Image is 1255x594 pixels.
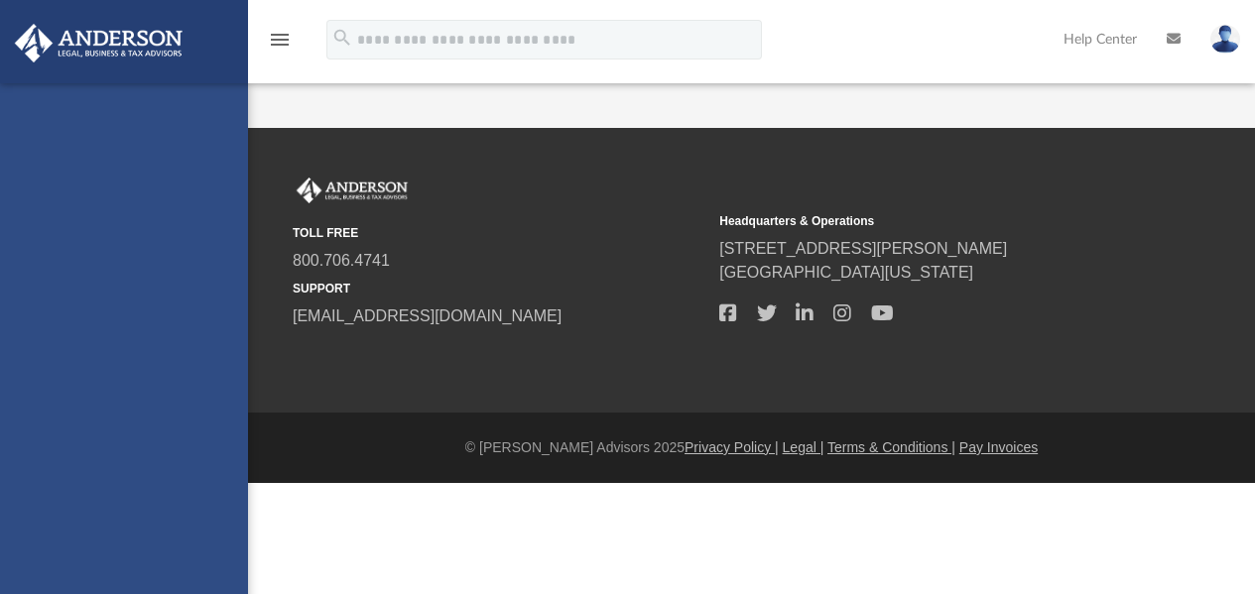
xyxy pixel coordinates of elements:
small: TOLL FREE [293,224,705,242]
a: [EMAIL_ADDRESS][DOMAIN_NAME] [293,307,562,324]
a: 800.706.4741 [293,252,390,269]
a: menu [268,38,292,52]
div: © [PERSON_NAME] Advisors 2025 [248,437,1255,458]
a: Privacy Policy | [685,439,779,455]
i: search [331,27,353,49]
img: User Pic [1210,25,1240,54]
small: Headquarters & Operations [719,212,1132,230]
img: Anderson Advisors Platinum Portal [9,24,188,62]
a: [STREET_ADDRESS][PERSON_NAME] [719,240,1007,257]
a: Legal | [783,439,824,455]
small: SUPPORT [293,280,705,297]
a: Terms & Conditions | [827,439,955,455]
a: [GEOGRAPHIC_DATA][US_STATE] [719,264,973,281]
img: Anderson Advisors Platinum Portal [293,178,412,203]
i: menu [268,28,292,52]
a: Pay Invoices [959,439,1038,455]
